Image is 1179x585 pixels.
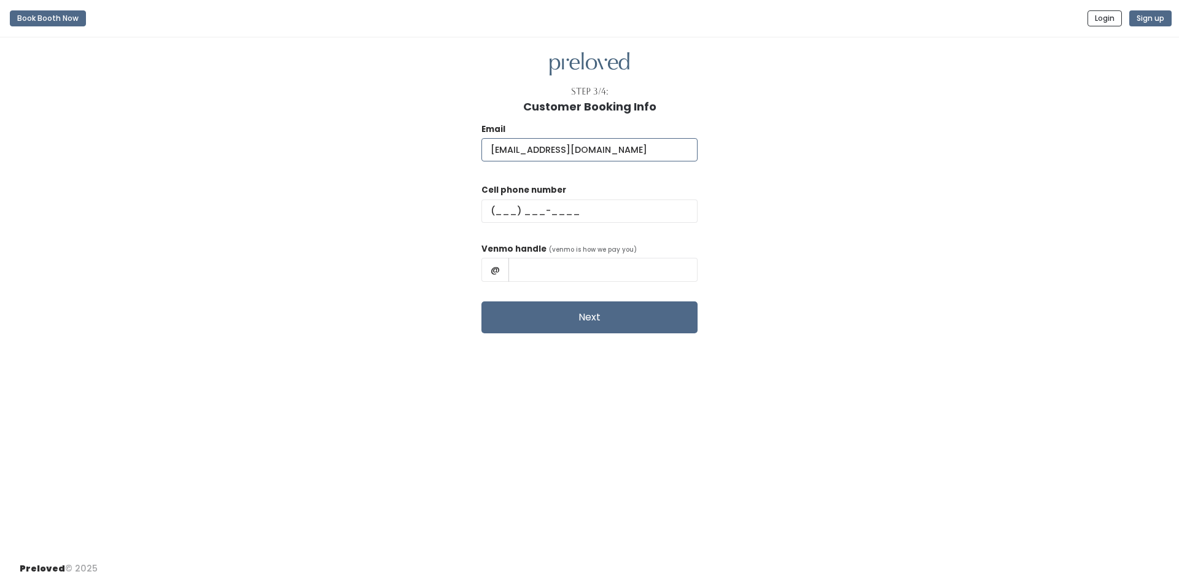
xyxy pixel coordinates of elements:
h1: Customer Booking Info [523,101,656,113]
span: @ [481,258,509,281]
div: Step 3/4: [571,85,609,98]
img: preloved logo [550,52,629,76]
div: © 2025 [20,552,98,575]
button: Login [1088,10,1122,26]
input: @ . [481,138,698,161]
button: Book Booth Now [10,10,86,26]
button: Next [481,301,698,333]
label: Venmo handle [481,243,547,255]
span: Preloved [20,562,65,575]
label: Email [481,123,505,136]
a: Book Booth Now [10,5,86,32]
span: (venmo is how we pay you) [549,245,637,254]
input: (___) ___-____ [481,200,698,223]
button: Sign up [1129,10,1172,26]
label: Cell phone number [481,184,566,196]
